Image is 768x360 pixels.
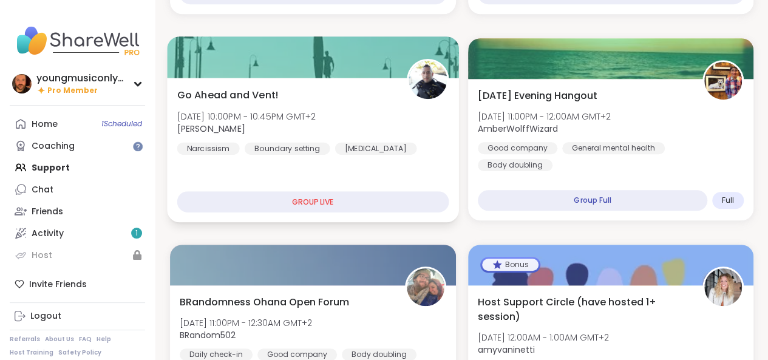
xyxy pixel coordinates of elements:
[478,190,708,211] div: Group Full
[478,159,552,171] div: Body doubling
[177,142,240,154] div: Narcissism
[478,123,558,135] b: AmberWolffWizard
[10,335,40,344] a: Referrals
[478,110,611,123] span: [DATE] 11:00PM - 12:00AM GMT+2
[32,250,52,262] div: Host
[135,228,138,239] span: 1
[704,62,742,100] img: AmberWolffWizard
[79,335,92,344] a: FAQ
[32,140,75,152] div: Coaching
[478,344,535,356] b: amyvaninetti
[12,74,32,93] img: youngmusiconlypage
[177,87,279,102] span: Go Ahead and Vent!
[478,142,557,154] div: Good company
[10,305,145,327] a: Logout
[180,295,349,310] span: BRandomness Ohana Open Forum
[407,268,444,306] img: BRandom502
[47,86,98,96] span: Pro Member
[180,317,312,329] span: [DATE] 11:00PM - 12:30AM GMT+2
[10,244,145,266] a: Host
[97,335,111,344] a: Help
[335,142,417,154] div: [MEDICAL_DATA]
[10,200,145,222] a: Friends
[36,72,127,85] div: youngmusiconlypage
[10,348,53,357] a: Host Training
[10,19,145,62] img: ShareWell Nav Logo
[478,331,609,344] span: [DATE] 12:00AM - 1:00AM GMT+2
[409,61,447,99] img: Jorge_Z
[45,335,74,344] a: About Us
[10,135,145,157] a: Coaching
[10,273,145,295] div: Invite Friends
[58,348,101,357] a: Safety Policy
[177,110,316,122] span: [DATE] 10:00PM - 10:45PM GMT+2
[478,89,597,103] span: [DATE] Evening Hangout
[32,184,53,196] div: Chat
[10,222,145,244] a: Activity1
[722,195,734,205] span: Full
[32,118,58,131] div: Home
[177,191,449,212] div: GROUP LIVE
[101,119,142,129] span: 1 Scheduled
[704,268,742,306] img: amyvaninetti
[10,178,145,200] a: Chat
[245,142,330,154] div: Boundary setting
[482,259,539,271] div: Bonus
[10,113,145,135] a: Home1Scheduled
[32,206,63,218] div: Friends
[562,142,665,154] div: General mental health
[180,329,236,341] b: BRandom502
[133,141,143,151] iframe: Spotlight
[177,123,245,135] b: [PERSON_NAME]
[30,310,61,322] div: Logout
[32,228,64,240] div: Activity
[478,295,690,324] span: Host Support Circle (have hosted 1+ session)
